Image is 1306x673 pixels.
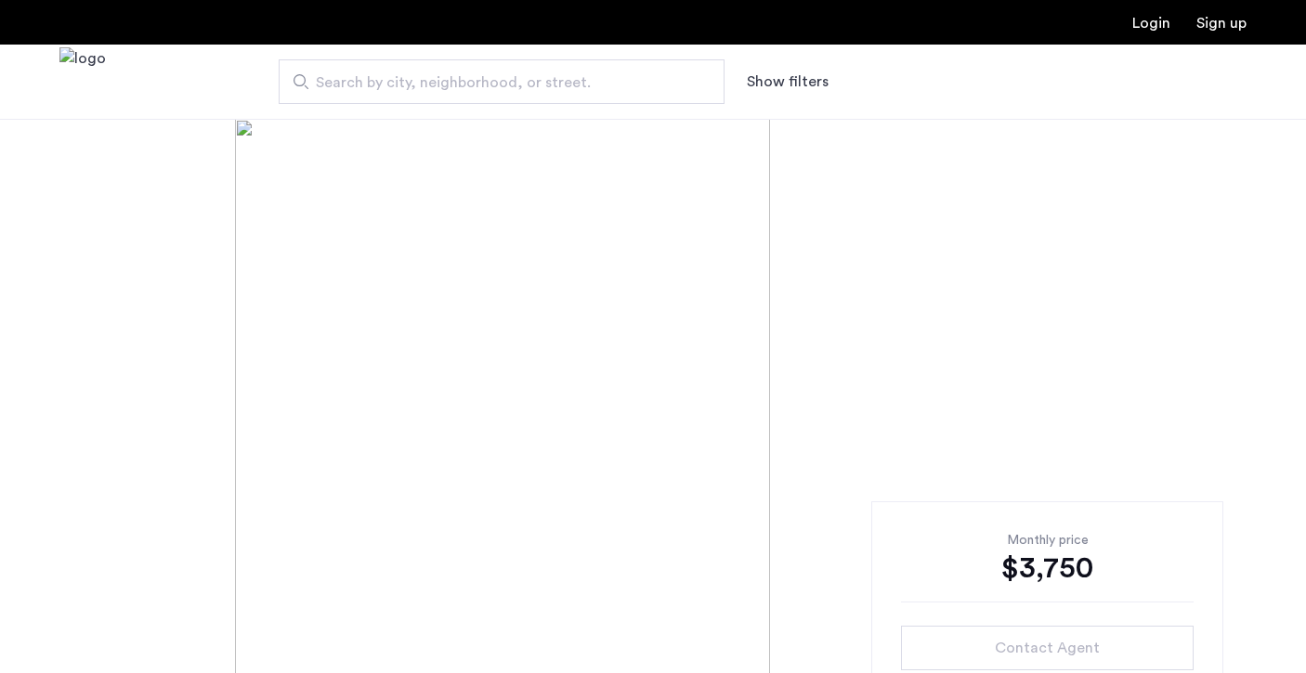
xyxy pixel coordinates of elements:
a: Cazamio Logo [59,47,106,117]
div: $3,750 [901,550,1194,587]
button: Show or hide filters [747,71,829,93]
input: Apartment Search [279,59,725,104]
img: logo [59,47,106,117]
button: button [901,626,1194,670]
a: Login [1132,16,1170,31]
span: Contact Agent [995,637,1100,659]
div: Monthly price [901,531,1194,550]
span: Search by city, neighborhood, or street. [316,71,673,94]
a: Registration [1196,16,1247,31]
